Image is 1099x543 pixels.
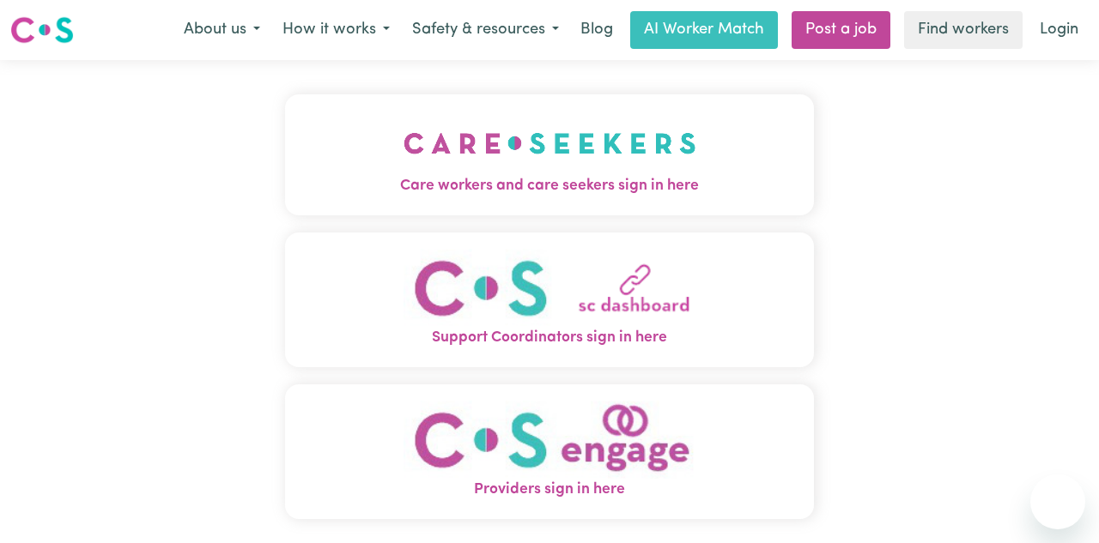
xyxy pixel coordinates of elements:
[173,12,271,48] button: About us
[630,11,778,49] a: AI Worker Match
[285,175,814,197] span: Care workers and care seekers sign in here
[285,479,814,501] span: Providers sign in here
[570,11,623,49] a: Blog
[1029,11,1089,49] a: Login
[792,11,890,49] a: Post a job
[904,11,1023,49] a: Find workers
[285,94,814,214] button: Care workers and care seekers sign in here
[285,327,814,349] span: Support Coordinators sign in here
[285,232,814,366] button: Support Coordinators sign in here
[10,15,74,45] img: Careseekers logo
[401,12,570,48] button: Safety & resources
[10,10,74,50] a: Careseekers logo
[1030,474,1085,529] iframe: Button to launch messaging window
[285,383,814,518] button: Providers sign in here
[271,12,401,48] button: How it works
